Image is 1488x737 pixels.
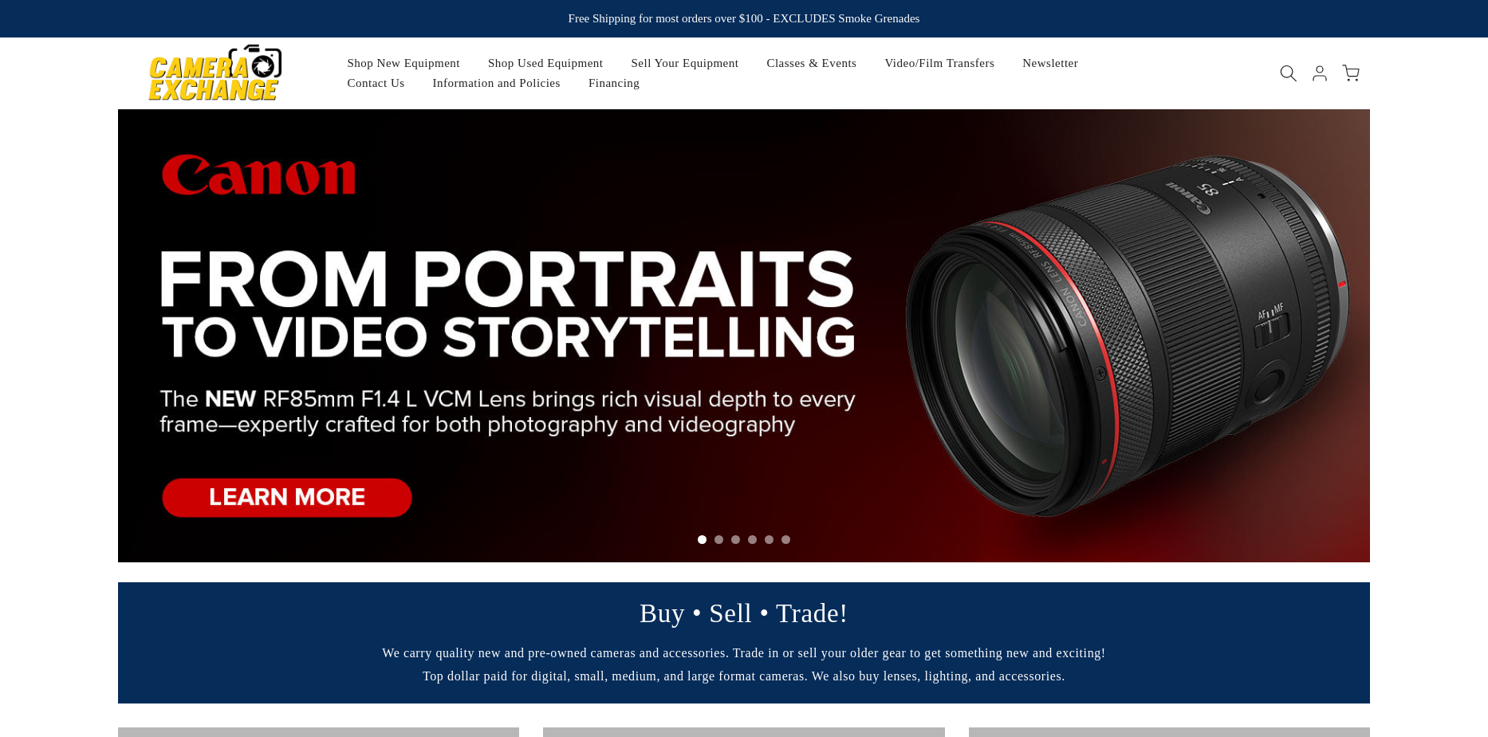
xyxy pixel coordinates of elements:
[333,53,474,73] a: Shop New Equipment
[617,53,753,73] a: Sell Your Equipment
[871,53,1009,73] a: Video/Film Transfers
[474,53,617,73] a: Shop Used Equipment
[574,73,654,93] a: Financing
[419,73,574,93] a: Information and Policies
[110,645,1378,660] p: We carry quality new and pre-owned cameras and accessories. Trade in or sell your older gear to g...
[1009,53,1092,73] a: Newsletter
[110,668,1378,684] p: Top dollar paid for digital, small, medium, and large format cameras. We also buy lenses, lightin...
[748,535,757,544] li: Page dot 4
[698,535,707,544] li: Page dot 1
[753,53,871,73] a: Classes & Events
[569,12,920,25] strong: Free Shipping for most orders over $100 - EXCLUDES Smoke Grenades
[110,606,1378,621] p: Buy • Sell • Trade!
[731,535,740,544] li: Page dot 3
[781,535,790,544] li: Page dot 6
[333,73,419,93] a: Contact Us
[765,535,774,544] li: Page dot 5
[714,535,723,544] li: Page dot 2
